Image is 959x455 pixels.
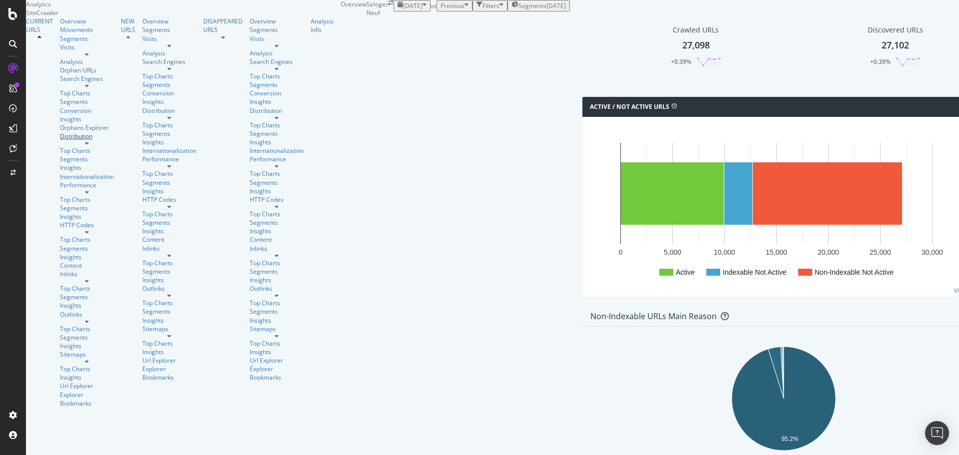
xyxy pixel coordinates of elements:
[619,248,623,256] text: 0
[26,17,53,34] a: CURRENT URLS
[682,39,710,52] div: 27,098
[60,43,114,51] a: Visits
[60,325,114,333] a: Top Charts
[203,17,243,34] a: DISAPPEARED URLS
[142,244,196,253] div: Inlinks
[250,106,304,115] div: Distribution
[250,72,304,80] div: Top Charts
[142,284,196,293] a: Outlinks
[250,25,304,34] a: Segments
[142,195,196,204] div: HTTP Codes
[250,227,304,235] a: Insights
[250,218,304,227] div: Segments
[142,307,196,316] a: Segments
[250,348,304,356] a: Insights
[250,121,304,129] a: Top Charts
[142,299,196,307] a: Top Charts
[250,89,304,97] div: Conversion
[60,195,114,204] div: Top Charts
[250,155,304,163] a: Performance
[142,129,196,138] div: Segments
[142,178,196,187] div: Segments
[250,80,304,89] a: Segments
[142,276,196,284] div: Insights
[142,259,196,267] div: Top Charts
[142,365,196,382] a: Explorer Bookmarks
[142,80,196,89] div: Segments
[671,57,691,66] div: +0.39%
[142,49,196,57] div: Analysis
[60,204,114,212] div: Segments
[250,57,304,66] a: Search Engines
[60,155,114,163] a: Segments
[250,138,304,146] div: Insights
[142,34,196,43] a: Visits
[590,311,717,321] div: Non-Indexable URLs Main Reason
[60,25,114,34] div: Movements
[60,97,114,106] a: Segments
[60,382,114,390] div: Url Explorer
[60,310,114,319] a: Outlinks
[60,391,114,408] div: Explorer Bookmarks
[60,115,114,123] a: Insights
[60,342,114,350] a: Insights
[60,221,114,229] div: HTTP Codes
[142,121,196,129] a: Top Charts
[250,244,304,253] div: Inlinks
[60,66,114,74] a: Orphan URLs
[482,1,499,10] div: Filters
[142,138,196,146] a: Insights
[142,356,196,365] a: Url Explorer
[250,276,304,284] div: Insights
[60,284,114,293] a: Top Charts
[815,268,894,276] text: Non-Indexable Not Active
[250,325,304,333] a: Sitemaps
[60,132,114,140] a: Distribution
[311,17,334,34] a: Analysis Info
[870,248,891,256] text: 25,000
[250,97,304,106] div: Insights
[250,49,304,57] a: Analysis
[142,17,196,25] div: Overview
[250,259,304,267] div: Top Charts
[250,284,304,293] div: Outlinks
[142,218,196,227] a: Segments
[250,365,304,382] div: Explorer Bookmarks
[142,187,196,195] a: Insights
[870,57,891,66] div: +0.39%
[60,74,114,83] a: Search Engines
[250,187,304,195] div: Insights
[142,146,196,155] a: Internationalization
[142,25,196,34] a: Segments
[142,339,196,348] div: Top Charts
[142,89,196,97] a: Conversion
[250,299,304,307] div: Top Charts
[60,57,114,66] a: Analysis
[60,235,114,244] div: Top Charts
[250,195,304,204] div: HTTP Codes
[250,129,304,138] a: Segments
[250,307,304,316] a: Segments
[142,210,196,218] a: Top Charts
[60,333,114,342] a: Segments
[250,339,304,348] div: Top Charts
[142,97,196,106] a: Insights
[60,270,114,278] div: Inlinks
[60,253,114,261] a: Insights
